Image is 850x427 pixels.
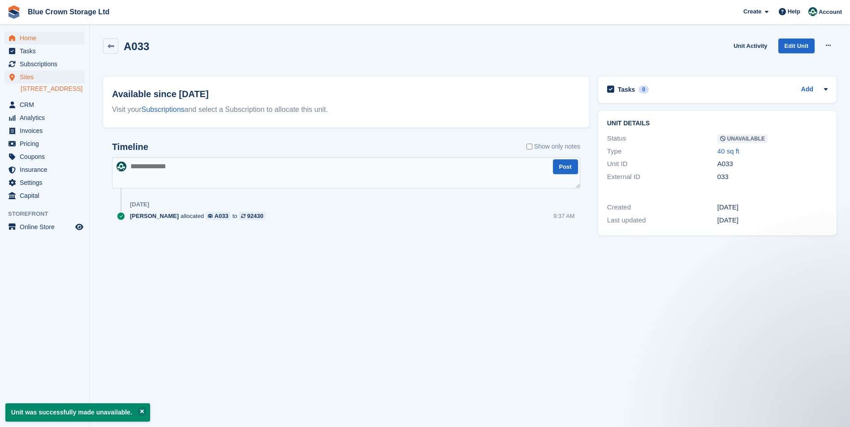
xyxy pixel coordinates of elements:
[239,212,265,220] a: 92430
[4,71,85,83] a: menu
[778,38,815,53] a: Edit Unit
[607,202,717,213] div: Created
[607,172,717,182] div: External ID
[20,150,73,163] span: Coupons
[20,71,73,83] span: Sites
[607,133,717,144] div: Status
[20,221,73,233] span: Online Store
[124,40,149,52] h2: A033
[607,159,717,169] div: Unit ID
[743,7,761,16] span: Create
[4,58,85,70] a: menu
[526,142,532,151] input: Show only notes
[130,212,270,220] div: allocated to
[4,176,85,189] a: menu
[4,124,85,137] a: menu
[4,137,85,150] a: menu
[112,87,580,101] h2: Available since [DATE]
[74,222,85,232] a: Preview store
[5,403,150,422] p: Unit was successfully made unavailable.
[20,124,73,137] span: Invoices
[112,142,148,152] h2: Timeline
[607,215,717,226] div: Last updated
[4,150,85,163] a: menu
[215,212,229,220] div: A033
[717,134,768,143] span: Unavailable
[21,85,85,93] a: [STREET_ADDRESS]
[20,137,73,150] span: Pricing
[7,5,21,19] img: stora-icon-8386f47178a22dfd0bd8f6a31ec36ba5ce8667c1dd55bd0f319d3a0aa187defe.svg
[717,147,739,155] a: 40 sq ft
[4,111,85,124] a: menu
[819,8,842,17] span: Account
[607,120,828,127] h2: Unit details
[4,98,85,111] a: menu
[206,212,231,220] a: A033
[112,104,580,115] div: Visit your and select a Subscription to allocate this unit.
[801,85,813,95] a: Add
[717,159,828,169] div: A033
[20,58,73,70] span: Subscriptions
[8,209,89,218] span: Storefront
[717,202,828,213] div: [DATE]
[607,146,717,157] div: Type
[808,7,817,16] img: John Marshall
[130,212,179,220] span: [PERSON_NAME]
[526,142,580,151] label: Show only notes
[618,85,635,94] h2: Tasks
[788,7,800,16] span: Help
[4,45,85,57] a: menu
[553,212,575,220] div: 9:37 AM
[4,189,85,202] a: menu
[717,215,828,226] div: [DATE]
[116,162,126,171] img: John Marshall
[24,4,113,19] a: Blue Crown Storage Ltd
[20,176,73,189] span: Settings
[730,38,771,53] a: Unit Activity
[142,106,185,113] a: Subscriptions
[20,163,73,176] span: Insurance
[247,212,263,220] div: 92430
[20,189,73,202] span: Capital
[717,172,828,182] div: 033
[639,85,649,94] div: 0
[130,201,149,208] div: [DATE]
[4,163,85,176] a: menu
[20,32,73,44] span: Home
[553,159,578,174] button: Post
[4,32,85,44] a: menu
[20,45,73,57] span: Tasks
[4,221,85,233] a: menu
[20,111,73,124] span: Analytics
[20,98,73,111] span: CRM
